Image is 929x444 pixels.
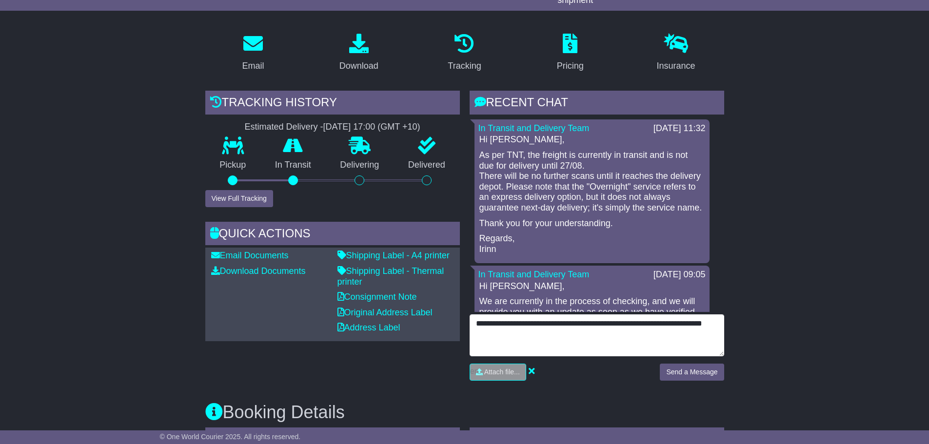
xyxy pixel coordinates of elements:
[339,59,378,73] div: Download
[479,150,705,213] p: As per TNT, the freight is currently in transit and is not due for delivery until 27/08. There wi...
[478,270,590,279] a: In Transit and Delivery Team
[660,364,724,381] button: Send a Message
[205,222,460,248] div: Quick Actions
[160,433,301,441] span: © One World Courier 2025. All rights reserved.
[441,30,487,76] a: Tracking
[653,270,706,280] div: [DATE] 09:05
[479,233,705,254] p: Regards, Irinn
[657,59,695,73] div: Insurance
[479,135,705,145] p: Hi [PERSON_NAME],
[236,30,270,76] a: Email
[337,292,417,302] a: Consignment Note
[323,122,420,133] div: [DATE] 17:00 (GMT +10)
[337,251,450,260] a: Shipping Label - A4 printer
[479,218,705,229] p: Thank you for your understanding.
[205,160,261,171] p: Pickup
[653,123,706,134] div: [DATE] 11:32
[260,160,326,171] p: In Transit
[205,190,273,207] button: View Full Tracking
[479,296,705,328] p: We are currently in the process of checking, and we will provide you with an update as soon as we...
[479,281,705,292] p: Hi [PERSON_NAME],
[470,91,724,117] div: RECENT CHAT
[448,59,481,73] div: Tracking
[205,91,460,117] div: Tracking history
[551,30,590,76] a: Pricing
[337,266,444,287] a: Shipping Label - Thermal printer
[651,30,702,76] a: Insurance
[211,251,289,260] a: Email Documents
[478,123,590,133] a: In Transit and Delivery Team
[242,59,264,73] div: Email
[337,308,433,317] a: Original Address Label
[211,266,306,276] a: Download Documents
[205,122,460,133] div: Estimated Delivery -
[205,403,724,422] h3: Booking Details
[337,323,400,332] a: Address Label
[557,59,584,73] div: Pricing
[326,160,394,171] p: Delivering
[333,30,385,76] a: Download
[394,160,460,171] p: Delivered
